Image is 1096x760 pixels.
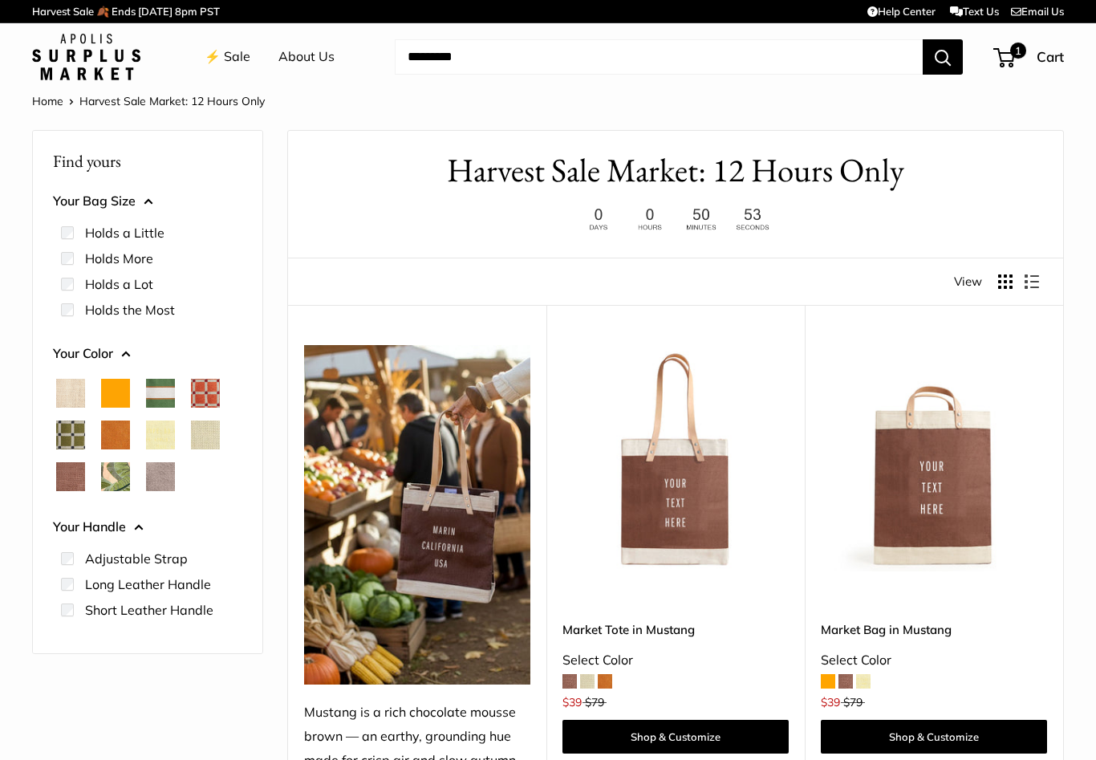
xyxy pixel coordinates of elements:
[395,39,923,75] input: Search...
[562,648,789,673] div: Select Color
[995,44,1064,70] a: 1 Cart
[53,189,242,213] button: Your Bag Size
[85,575,211,594] label: Long Leather Handle
[821,720,1047,754] a: Shop & Customize
[191,421,220,449] button: Mint Sorbet
[923,39,963,75] button: Search
[562,695,582,709] span: $39
[562,720,789,754] a: Shop & Customize
[85,249,153,268] label: Holds More
[205,45,250,69] a: ⚡️ Sale
[1025,274,1039,289] button: Display products as list
[32,94,63,108] a: Home
[821,695,840,709] span: $39
[562,620,789,639] a: Market Tote in Mustang
[56,462,85,491] button: Mustang
[53,145,242,177] p: Find yours
[101,379,130,408] button: Orange
[56,379,85,408] button: Natural
[821,620,1047,639] a: Market Bag in Mustang
[53,342,242,366] button: Your Color
[304,345,530,685] img: Mustang is a rich chocolate mousse brown — an earthy, grounding hue made for crisp air and slow a...
[575,204,776,235] img: 12 hours only. Ends at 8pm
[950,5,999,18] a: Text Us
[867,5,936,18] a: Help Center
[562,345,789,571] img: Market Tote in Mustang
[954,270,982,293] span: View
[998,274,1013,289] button: Display products as grid
[32,34,140,80] img: Apolis: Surplus Market
[1011,5,1064,18] a: Email Us
[821,345,1047,571] img: Market Bag in Mustang
[85,223,164,242] label: Holds a Little
[146,379,175,408] button: Court Green
[56,421,85,449] button: Chenille Window Sage
[585,695,604,709] span: $79
[79,94,265,108] span: Harvest Sale Market: 12 Hours Only
[146,462,175,491] button: Taupe
[85,300,175,319] label: Holds the Most
[101,421,130,449] button: Cognac
[85,274,153,294] label: Holds a Lot
[1010,43,1026,59] span: 1
[32,91,265,112] nav: Breadcrumb
[85,600,213,620] label: Short Leather Handle
[146,421,175,449] button: Daisy
[85,549,188,568] label: Adjustable Strap
[312,147,1039,194] h1: Harvest Sale Market: 12 Hours Only
[1037,48,1064,65] span: Cart
[821,345,1047,571] a: Market Bag in MustangMarket Bag in Mustang
[562,345,789,571] a: Market Tote in MustangMarket Tote in Mustang
[53,515,242,539] button: Your Handle
[101,462,130,491] button: Palm Leaf
[191,379,220,408] button: Chenille Window Brick
[843,695,863,709] span: $79
[278,45,335,69] a: About Us
[821,648,1047,673] div: Select Color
